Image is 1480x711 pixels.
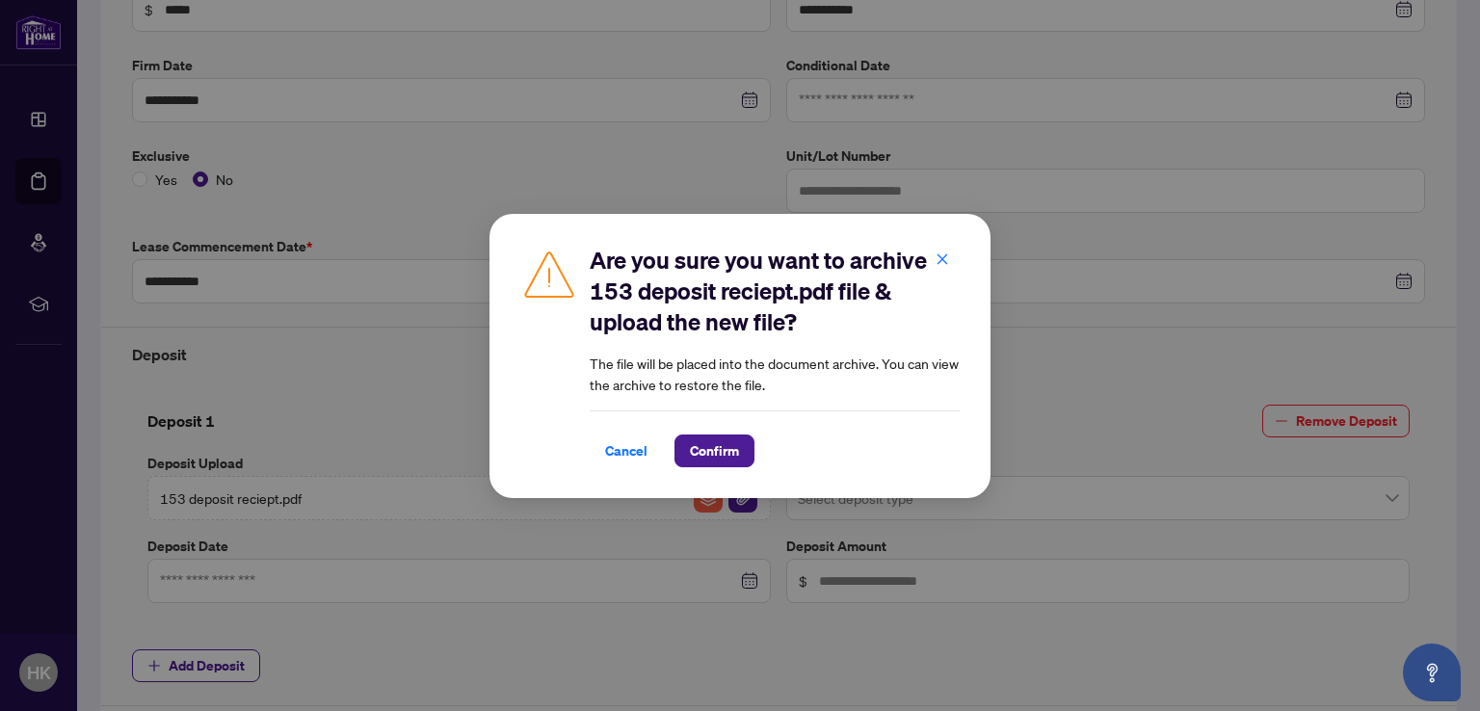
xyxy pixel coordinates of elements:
button: Open asap [1403,644,1461,701]
button: Cancel [590,434,663,467]
h2: Are you sure you want to archive 153 deposit reciept.pdf file & upload the new file? [590,245,960,337]
span: Cancel [605,435,647,466]
span: Confirm [690,435,739,466]
div: The file will be placed into the document archive. You can view the archive to restore the file. [590,245,960,467]
img: Caution Icon [520,245,578,303]
button: Confirm [674,434,754,467]
span: close [936,251,949,265]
